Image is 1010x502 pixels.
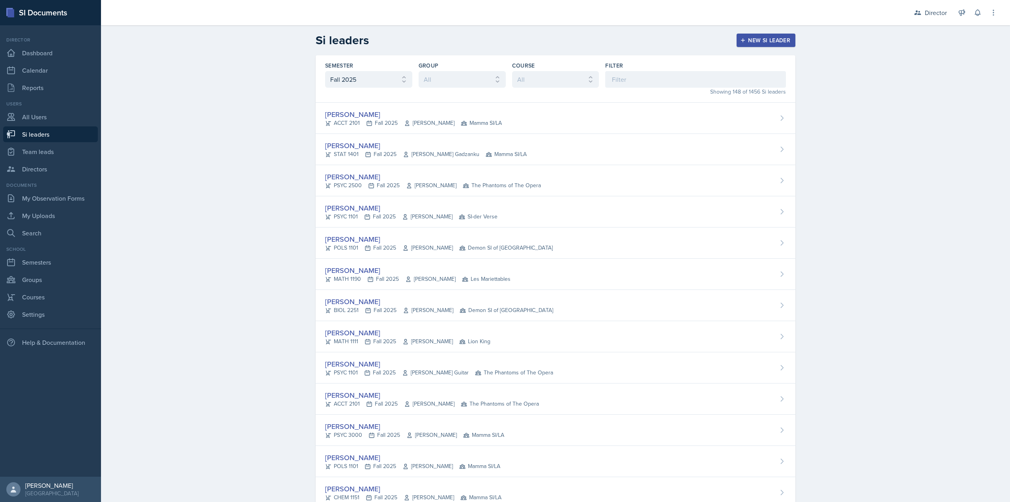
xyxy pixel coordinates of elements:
div: [PERSON_NAME] [25,481,79,489]
label: Semester [325,62,353,70]
span: [PERSON_NAME] [402,212,453,221]
a: [PERSON_NAME] PSYC 1101Fall 2025[PERSON_NAME] Guitar The Phantoms of The Opera [316,352,795,384]
span: Mamma SI/LA [459,462,500,470]
span: The Phantoms of The Opera [461,400,539,408]
span: Mamma SI/LA [460,493,501,502]
div: New Si leader [742,37,790,43]
div: [PERSON_NAME] [325,327,490,338]
div: [PERSON_NAME] [325,171,541,182]
span: [PERSON_NAME] [406,181,456,190]
a: Search [3,225,98,241]
a: All Users [3,109,98,125]
div: [PERSON_NAME] [325,359,553,369]
a: Reports [3,80,98,96]
span: Demon SI of [GEOGRAPHIC_DATA] [460,306,553,314]
a: Dashboard [3,45,98,61]
div: [GEOGRAPHIC_DATA] [25,489,79,497]
span: [PERSON_NAME] [402,462,453,470]
a: Calendar [3,62,98,78]
span: Demon SI of [GEOGRAPHIC_DATA] [459,244,553,252]
a: Directors [3,161,98,177]
a: Groups [3,272,98,288]
span: [PERSON_NAME] [404,119,454,127]
span: [PERSON_NAME] [403,306,453,314]
h2: Si leaders [316,33,369,47]
div: MATH 1190 Fall 2025 [325,275,511,283]
a: Courses [3,289,98,305]
button: New Si leader [737,34,795,47]
div: [PERSON_NAME] [325,265,511,276]
a: Semesters [3,254,98,270]
div: MATH 1111 Fall 2025 [325,337,490,346]
div: BIOL 2251 Fall 2025 [325,306,553,314]
span: Mamma SI/LA [461,119,502,127]
span: [PERSON_NAME] [405,275,456,283]
a: Settings [3,306,98,322]
span: The Phantoms of The Opera [475,369,553,377]
div: PSYC 2500 Fall 2025 [325,181,541,190]
a: Si leaders [3,126,98,142]
div: [PERSON_NAME] [325,203,498,213]
span: [PERSON_NAME] [404,400,454,408]
label: Course [512,62,535,70]
div: STAT 1401 Fall 2025 [325,150,527,158]
div: [PERSON_NAME] [325,296,553,307]
div: PSYC 3000 Fall 2025 [325,431,504,439]
div: [PERSON_NAME] [325,390,539,400]
input: Filter [605,71,786,88]
span: [PERSON_NAME] [402,244,453,252]
a: My Uploads [3,208,98,224]
a: [PERSON_NAME] PSYC 1101Fall 2025[PERSON_NAME] SI-der Verse [316,196,795,227]
a: [PERSON_NAME] ACCT 2101Fall 2025[PERSON_NAME] Mamma SI/LA [316,103,795,134]
a: [PERSON_NAME] MATH 1111Fall 2025[PERSON_NAME] Lion King [316,321,795,352]
a: My Observation Forms [3,190,98,206]
label: Filter [605,62,623,70]
span: The Phantoms of The Opera [463,181,541,190]
span: [PERSON_NAME] [402,337,453,346]
a: [PERSON_NAME] ACCT 2101Fall 2025[PERSON_NAME] The Phantoms of The Opera [316,384,795,415]
a: [PERSON_NAME] STAT 1401Fall 2025[PERSON_NAME] Gadzanku Mamma SI/LA [316,134,795,165]
div: [PERSON_NAME] [325,421,504,432]
span: SI-der Verse [459,212,498,221]
span: [PERSON_NAME] Gadzanku [403,150,479,158]
span: [PERSON_NAME] Guitar [402,369,469,377]
a: [PERSON_NAME] PSYC 2500Fall 2025[PERSON_NAME] The Phantoms of The Opera [316,165,795,196]
div: CHEM 1151 Fall 2025 [325,493,501,502]
div: PSYC 1101 Fall 2025 [325,212,498,221]
div: [PERSON_NAME] [325,140,527,151]
span: Les Mariettables [462,275,511,283]
div: POLS 1101 Fall 2025 [325,244,553,252]
div: ACCT 2101 Fall 2025 [325,400,539,408]
span: Lion King [459,337,490,346]
div: Documents [3,182,98,189]
div: [PERSON_NAME] [325,234,553,244]
div: ACCT 2101 Fall 2025 [325,119,502,127]
div: Director [925,8,947,17]
div: Users [3,100,98,107]
div: PSYC 1101 Fall 2025 [325,369,553,377]
a: [PERSON_NAME] BIOL 2251Fall 2025[PERSON_NAME] Demon SI of [GEOGRAPHIC_DATA] [316,290,795,321]
a: [PERSON_NAME] POLS 1101Fall 2025[PERSON_NAME] Mamma SI/LA [316,446,795,477]
div: Help & Documentation [3,335,98,350]
div: [PERSON_NAME] [325,483,501,494]
a: [PERSON_NAME] PSYC 3000Fall 2025[PERSON_NAME] Mamma SI/LA [316,415,795,446]
div: POLS 1101 Fall 2025 [325,462,500,470]
span: [PERSON_NAME] [406,431,457,439]
div: Director [3,36,98,43]
span: Mamma SI/LA [486,150,527,158]
label: Group [419,62,439,70]
span: [PERSON_NAME] [404,493,454,502]
div: School [3,246,98,253]
a: [PERSON_NAME] POLS 1101Fall 2025[PERSON_NAME] Demon SI of [GEOGRAPHIC_DATA] [316,227,795,259]
div: [PERSON_NAME] [325,452,500,463]
div: Showing 148 of 1456 Si leaders [605,88,786,96]
a: Team leads [3,144,98,160]
span: Mamma SI/LA [463,431,504,439]
a: [PERSON_NAME] MATH 1190Fall 2025[PERSON_NAME] Les Mariettables [316,259,795,290]
div: [PERSON_NAME] [325,109,502,120]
